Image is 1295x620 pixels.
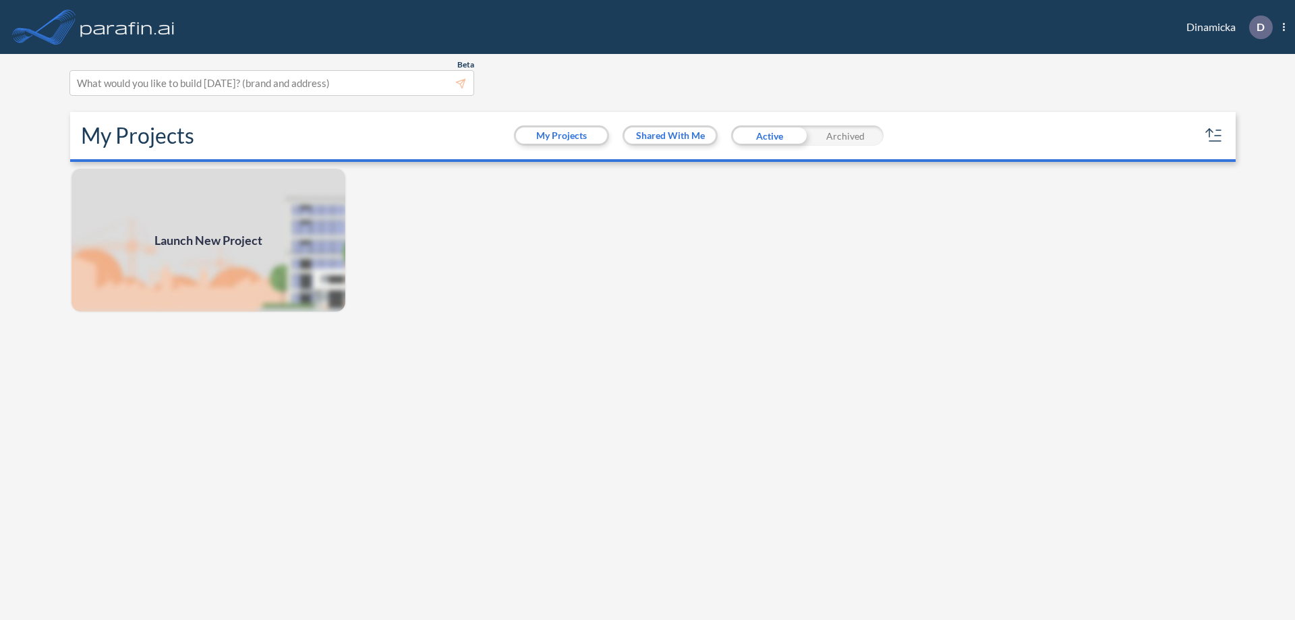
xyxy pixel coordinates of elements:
[731,125,807,146] div: Active
[457,59,474,70] span: Beta
[1203,125,1225,146] button: sort
[807,125,884,146] div: Archived
[78,13,177,40] img: logo
[81,123,194,148] h2: My Projects
[1257,21,1265,33] p: D
[70,167,347,313] img: add
[154,231,262,250] span: Launch New Project
[625,128,716,144] button: Shared With Me
[1166,16,1285,39] div: Dinamicka
[516,128,607,144] button: My Projects
[70,167,347,313] a: Launch New Project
